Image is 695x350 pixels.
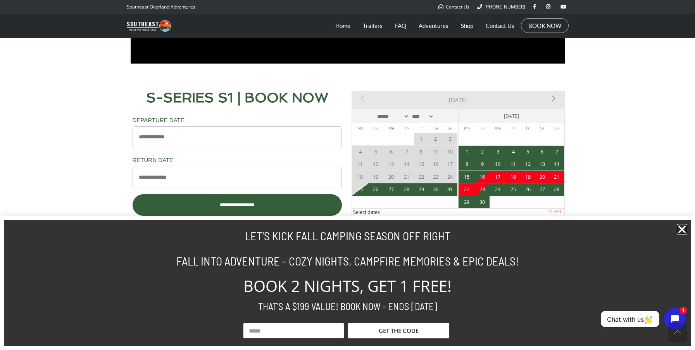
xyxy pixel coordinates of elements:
a: 28 [550,183,564,196]
span: Not available Rules: Not check-out, This is earlier than allowed by our advance reservation rules. [352,183,369,196]
span: Day in the past [400,158,414,171]
a: 28 [400,183,414,196]
a: Shop [461,16,473,35]
span: Tuesday [475,125,489,131]
span: Day in the past [428,133,443,145]
span: Booked [506,171,521,183]
span: Day in the past [414,133,428,145]
a: 24 [490,183,506,196]
span: Available (1) Rules: Not check-in [459,171,475,183]
span: Booked [521,171,535,183]
span: Day in the past [400,146,414,158]
a: 26 [369,183,383,196]
a: 11 [506,158,521,171]
a: Close [677,224,687,234]
span: GET THE CODE [379,328,419,334]
span: Booked [475,171,490,183]
a: 29 [459,196,475,209]
div: Select dates [352,209,546,216]
h2: S-SERIES S1 | BOOK NOW [131,91,344,104]
span: Day in the past [428,146,443,158]
span: Wednesday [490,125,506,131]
a: 31 [443,183,457,196]
a: 14 [550,158,564,171]
h2: LET'S KICK FALL CAMPING SEASON OFF RIGHT [131,230,565,241]
span: Day in the past [369,146,383,158]
span: Friday [521,125,535,131]
a: Clear [548,209,562,216]
span: Day in the past [428,158,443,171]
span: Day in the past [414,158,428,171]
a: 4 [506,146,521,158]
label: Departure Date [133,116,185,124]
span: Thursday [506,125,520,131]
span: Tuesday [369,125,383,131]
div: [DATE] [459,109,564,123]
a: 5 [521,146,535,158]
span: Day in the past [352,146,369,158]
span: Day in the past [428,171,443,183]
span: Day in the past [443,133,457,145]
span: Booked [550,171,564,183]
span: Monday [459,125,475,131]
span: Friday [414,125,428,131]
span: Day in the past [383,158,400,171]
a: 23 [475,183,490,196]
span: Sunday [443,125,457,131]
a: Trailers [363,16,383,35]
span: Saturday [535,125,549,131]
a: 12 [521,158,535,171]
span: [PHONE_NUMBER] [485,3,525,10]
span: Day in the past [383,146,400,158]
a: Contact Us [486,16,514,35]
span: Sunday [550,125,564,131]
span: Day in the past [369,158,383,171]
span: Day in the past [443,158,457,171]
a: FAQ [395,16,406,35]
a: 30 [428,183,443,196]
a: 27 [535,183,549,196]
span: Day in the past [400,171,414,183]
a: 8 [459,158,475,171]
a: [PHONE_NUMBER] [477,3,525,10]
span: Day in the past [443,171,457,183]
span: Wednesday [383,125,399,131]
label: Return Date [133,156,174,164]
a: Adventures [419,16,448,35]
span: Booked [459,183,475,196]
span: Day in the past [383,171,400,183]
img: Southeast Overland Adventures [127,20,171,32]
a: 25 [506,183,521,196]
a: Contact Us [438,3,469,10]
a: 6 [535,146,549,158]
a: 26 [521,183,535,196]
span: Monday [352,125,369,131]
a: 9 [475,158,490,171]
a: 7 [550,146,564,158]
a: 13 [535,158,549,171]
a: 27 [383,183,400,196]
span: Saturday [429,125,443,131]
a: 10 [490,158,506,171]
a: Home [335,16,350,35]
span: Booked [535,171,549,183]
span: Day in the past [352,158,369,171]
p: Southeast Overland Adventures [127,2,195,12]
a: BOOK NOW [528,22,561,29]
h2: THAT'S A $199 VALUE! BOOK NOW - ENDS [DATE] [131,302,565,311]
a: 3 [490,146,506,158]
a: 30 [475,196,490,209]
span: Day in the past [414,171,428,183]
button: GET THE CODE [348,323,449,338]
span: Day in the past [443,146,457,158]
span: Booked [490,171,506,183]
span: Day in the past [352,171,369,183]
a: 29 [414,183,428,196]
h2: BOOK 2 NIGHTS, GET 1 FREE! [131,278,565,294]
span: Day in the past [369,171,383,183]
a: 1 [459,146,475,158]
a: 2 [475,146,490,158]
a: [DATE] [421,91,495,109]
span: Day in the past [414,146,428,158]
span: Thursday [400,125,414,131]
